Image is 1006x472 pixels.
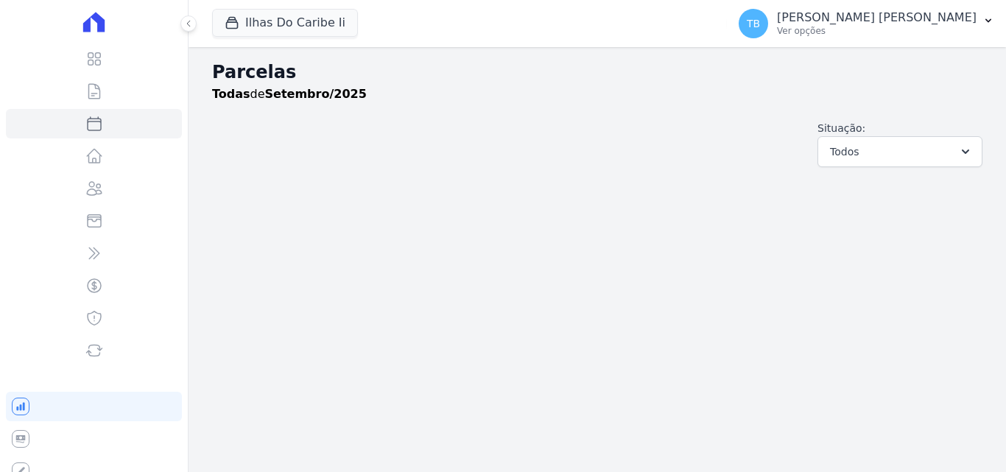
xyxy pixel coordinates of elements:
[747,18,760,29] span: TB
[777,25,977,37] p: Ver opções
[212,59,982,85] h2: Parcelas
[777,10,977,25] p: [PERSON_NAME] [PERSON_NAME]
[727,3,1006,44] button: TB [PERSON_NAME] [PERSON_NAME] Ver opções
[817,122,865,134] label: Situação:
[817,136,982,167] button: Todos
[212,87,250,101] strong: Todas
[265,87,367,101] strong: Setembro/2025
[212,85,367,103] p: de
[830,143,859,161] span: Todos
[212,9,358,37] button: Ilhas Do Caribe Ii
